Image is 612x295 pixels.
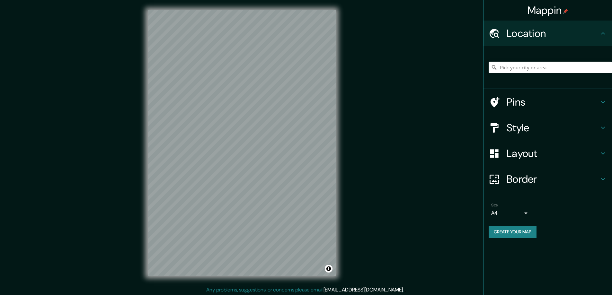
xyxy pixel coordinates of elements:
[148,10,336,276] canvas: Map
[507,27,599,40] h4: Location
[491,203,498,208] label: Size
[507,96,599,108] h4: Pins
[507,173,599,186] h4: Border
[489,62,612,73] input: Pick your city or area
[507,121,599,134] h4: Style
[483,89,612,115] div: Pins
[206,286,404,294] p: Any problems, suggestions, or concerns please email .
[483,141,612,166] div: Layout
[404,286,405,294] div: .
[528,4,568,17] h4: Mappin
[563,9,568,14] img: pin-icon.png
[483,166,612,192] div: Border
[325,265,333,273] button: Toggle attribution
[507,147,599,160] h4: Layout
[489,226,537,238] button: Create your map
[405,286,406,294] div: .
[324,286,403,293] a: [EMAIL_ADDRESS][DOMAIN_NAME]
[491,208,530,218] div: A4
[483,21,612,46] div: Location
[483,115,612,141] div: Style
